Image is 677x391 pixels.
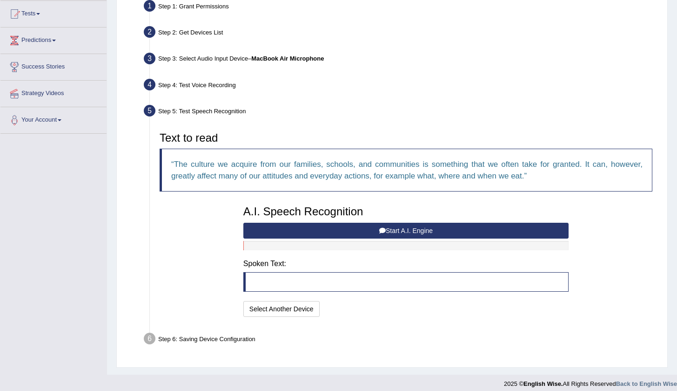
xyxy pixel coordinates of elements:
[523,380,563,387] strong: English Wise.
[140,330,663,350] div: Step 6: Saving Device Configuration
[243,301,320,317] button: Select Another Device
[616,380,677,387] a: Back to English Wise
[140,76,663,96] div: Step 4: Test Voice Recording
[504,375,677,388] div: 2025 © All Rights Reserved
[243,223,569,239] button: Start A.I. Engine
[171,160,643,180] q: The culture we acquire from our families, schools, and communities is something that we often tak...
[0,107,107,130] a: Your Account
[140,102,663,123] div: Step 5: Test Speech Recognition
[243,260,569,268] h4: Spoken Text:
[243,206,569,218] h3: A.I. Speech Recognition
[140,50,663,70] div: Step 3: Select Audio Input Device
[251,55,324,62] b: MacBook Air Microphone
[248,55,324,62] span: –
[160,132,652,144] h3: Text to read
[0,1,107,24] a: Tests
[0,81,107,104] a: Strategy Videos
[140,23,663,44] div: Step 2: Get Devices List
[0,54,107,77] a: Success Stories
[0,27,107,51] a: Predictions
